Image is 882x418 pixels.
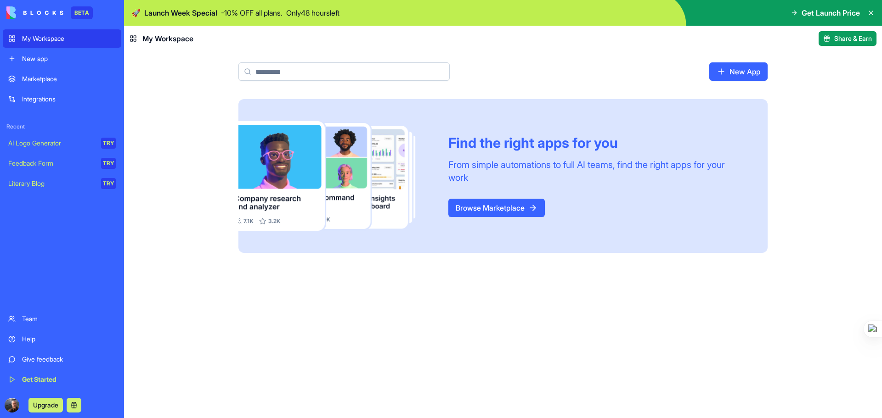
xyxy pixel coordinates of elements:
img: logo [6,6,63,19]
div: Feedback Form [8,159,95,168]
a: Give feedback [3,350,121,368]
a: Literary BlogTRY [3,174,121,193]
a: New App [709,62,768,81]
span: Share & Earn [834,34,872,43]
div: BETA [71,6,93,19]
div: Integrations [22,95,116,104]
a: Marketplace [3,70,121,88]
a: Upgrade [28,400,63,409]
img: ACg8ocI5ShY5jW-oxGaqNnQ2Ufu-CXea-_VJH1_cEKcNMQRXWbktsIHsrQ=s96-c [5,398,19,412]
div: Give feedback [22,355,116,364]
button: Upgrade [28,398,63,412]
a: Get Started [3,370,121,389]
div: New app [22,54,116,63]
a: Browse Marketplace [448,199,545,217]
div: Literary Blog [8,179,95,188]
a: AI Logo GeneratorTRY [3,134,121,152]
a: Integrations [3,90,121,108]
div: Find the right apps for you [448,134,746,151]
a: Feedback FormTRY [3,154,121,173]
div: Team [22,314,116,323]
div: Marketplace [22,74,116,84]
p: Only 48 hours left [286,7,339,18]
span: Get Launch Price [802,7,860,18]
a: New app [3,50,121,68]
div: My Workspace [22,34,116,43]
span: Launch Week Special [144,7,217,18]
a: Team [3,310,121,328]
a: My Workspace [3,29,121,48]
span: My Workspace [142,33,193,44]
img: Frame_181_egmpey.png [238,121,434,231]
a: BETA [6,6,93,19]
button: Share & Earn [819,31,876,46]
div: TRY [101,158,116,169]
div: TRY [101,138,116,149]
p: - 10 % OFF all plans. [221,7,283,18]
div: TRY [101,178,116,189]
div: From simple automations to full AI teams, find the right apps for your work [448,158,746,184]
div: AI Logo Generator [8,139,95,148]
span: Recent [3,123,121,130]
div: Help [22,334,116,344]
div: Get Started [22,375,116,384]
span: 🚀 [131,7,141,18]
a: Help [3,330,121,348]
